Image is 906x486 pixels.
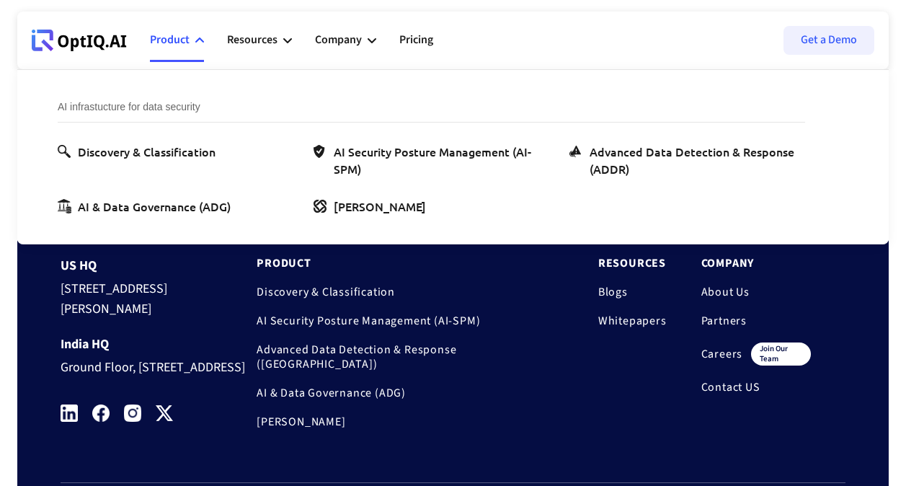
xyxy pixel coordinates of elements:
a: Advanced Data Detection & Response (ADDR) [569,143,805,177]
a: [PERSON_NAME] [257,415,563,429]
a: Partners [701,314,811,328]
div: Product [150,19,204,62]
a: Careers [701,347,743,361]
a: Pricing [399,19,433,62]
div: Discovery & Classification [78,143,216,160]
div: Resources [227,19,292,62]
a: Company [701,256,811,270]
a: Contact US [701,380,811,394]
a: Blogs [598,285,667,299]
div: Company [315,19,376,62]
a: Get a Demo [783,26,874,55]
a: Whitepapers [598,314,667,328]
div: AI Security Posture Management (AI-SPM) [334,143,543,177]
a: [PERSON_NAME] [314,198,432,215]
div: Resources [227,30,277,50]
div: Product [150,30,190,50]
a: Webflow Homepage [32,19,127,62]
a: AI & Data Governance (ADG) [257,386,563,400]
a: Resources [598,256,667,270]
a: Discovery & Classification [58,143,221,160]
div: [PERSON_NAME] [334,198,426,215]
div: join our team [751,343,811,366]
a: AI & Data Governance (ADG) [58,198,236,215]
a: Advanced Data Detection & Response ([GEOGRAPHIC_DATA]) [257,343,563,371]
a: About Us [701,285,811,299]
div: Advanced Data Detection & Response (ADDR) [590,143,799,177]
div: Company [315,30,362,50]
nav: Product [17,69,889,244]
div: India HQ [61,337,257,352]
a: AI Security Posture Management (AI-SPM) [314,143,549,177]
div: AI & Data Governance (ADG) [78,198,231,215]
a: Product [257,256,563,270]
div: AI infrastucture for data security [58,99,805,123]
div: US HQ [61,259,257,273]
div: Ground Floor, [STREET_ADDRESS] [61,352,257,379]
a: AI Security Posture Management (AI-SPM) [257,314,563,328]
a: Discovery & Classification [257,285,563,299]
div: [STREET_ADDRESS][PERSON_NAME] [61,273,257,321]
